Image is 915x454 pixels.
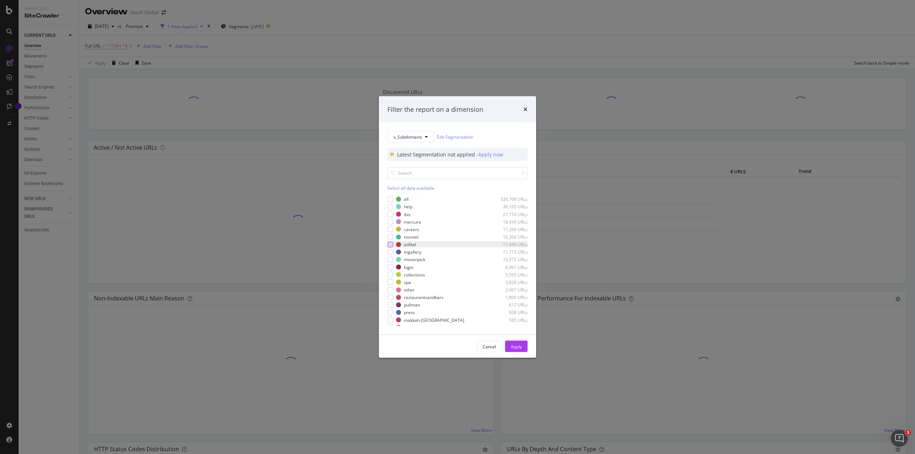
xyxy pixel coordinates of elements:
[404,211,411,217] div: ibis
[404,309,415,315] div: press
[404,204,412,210] div: help
[404,219,421,225] div: mercure
[404,317,464,323] div: makkah-[GEOGRAPHIC_DATA]
[379,96,536,358] div: modal
[493,271,528,278] div: 5,595 URLs
[511,343,522,349] div: Apply
[523,105,528,114] div: times
[394,134,422,140] span: s_Subdomains
[493,317,528,323] div: 585 URLs
[387,185,528,191] div: Select all data available
[493,256,528,263] div: 10,372 URLs
[404,249,421,255] div: mgallery
[505,341,528,352] button: Apply
[493,249,528,255] div: 11,713 URLs
[404,234,419,240] div: novotel
[404,302,420,308] div: pullman
[404,256,425,263] div: movenpick
[404,241,416,248] div: sofitel
[493,196,528,202] div: 526,708 URLs
[493,226,528,232] div: 17,295 URLs
[404,196,409,202] div: all
[387,131,434,143] button: s_Subdomains
[397,151,476,158] div: Latest Segmentation not applied
[476,151,503,158] div: - Apply now
[387,167,528,179] input: Search
[493,204,528,210] div: 36,165 URLs
[493,287,528,293] div: 2,067 URLs
[404,226,419,232] div: careers
[387,105,483,114] div: Filter the report on a dimension
[905,430,911,435] span: 1
[404,324,416,330] div: group
[493,294,528,300] div: 1,800 URLs
[437,133,473,140] a: Edit Segmentation
[404,294,444,300] div: restaurantsandbars
[493,309,528,315] div: 608 URLs
[476,341,502,352] button: Cancel
[404,271,425,278] div: collections
[493,324,528,330] div: 520 URLs
[404,264,414,270] div: login
[483,343,496,349] div: Cancel
[404,279,411,285] div: spa
[493,211,528,217] div: 27,774 URLs
[493,302,528,308] div: 617 URLs
[493,279,528,285] div: 3,828 URLs
[493,219,528,225] div: 18,943 URLs
[493,241,528,248] div: 11,940 URLs
[493,234,528,240] div: 16,206 URLs
[404,287,415,293] div: other
[493,264,528,270] div: 6,991 URLs
[891,430,908,447] iframe: Intercom live chat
